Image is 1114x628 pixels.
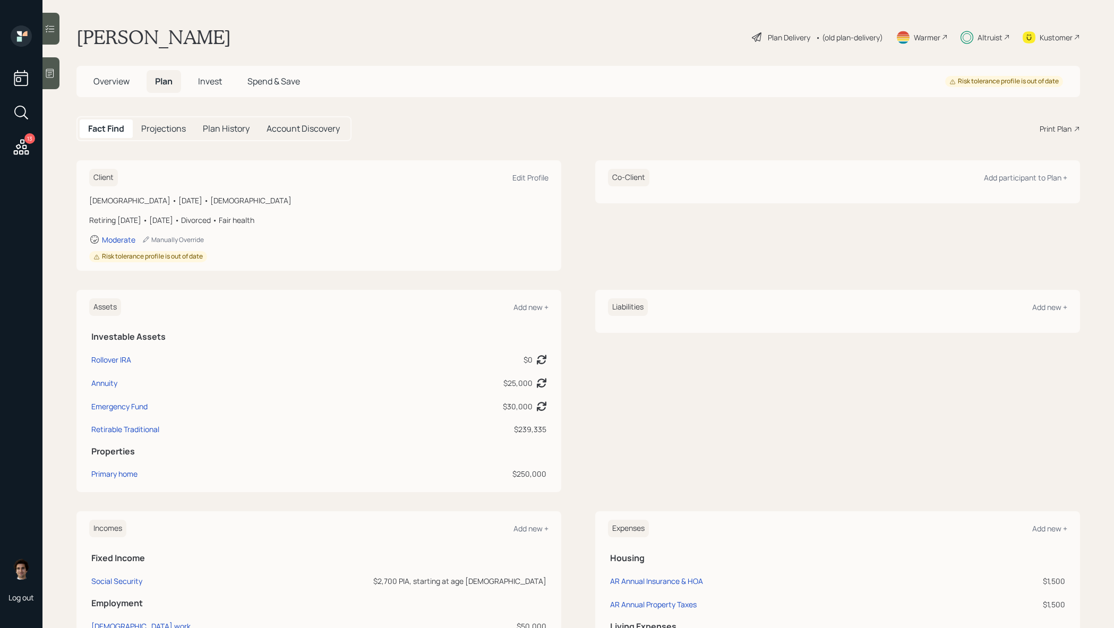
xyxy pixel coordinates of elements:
[942,575,1066,587] div: $1,500
[1040,32,1073,43] div: Kustomer
[267,124,340,134] h5: Account Discovery
[203,124,250,134] h5: Plan History
[89,214,549,226] div: Retiring [DATE] • [DATE] • Divorced • Fair health
[91,598,546,608] h5: Employment
[610,599,697,609] div: AR Annual Property Taxes
[513,523,549,534] div: Add new +
[610,553,1065,563] h5: Housing
[816,32,883,43] div: • (old plan-delivery)
[608,169,649,186] h6: Co-Client
[91,424,159,435] div: Retirable Traditional
[76,25,231,49] h1: [PERSON_NAME]
[261,575,546,587] div: $2,700 PIA, starting at age [DEMOGRAPHIC_DATA]
[93,252,203,261] div: Risk tolerance profile is out of date
[88,124,124,134] h5: Fact Find
[503,401,533,412] div: $30,000
[141,124,186,134] h5: Projections
[91,468,138,479] div: Primary home
[524,354,533,365] div: $0
[89,520,126,537] h6: Incomes
[89,298,121,316] h6: Assets
[91,332,546,342] h5: Investable Assets
[949,77,1059,86] div: Risk tolerance profile is out of date
[11,558,32,580] img: harrison-schaefer-headshot-2.png
[91,553,546,563] h5: Fixed Income
[24,133,35,144] div: 13
[89,169,118,186] h6: Client
[1032,523,1067,534] div: Add new +
[610,576,703,586] div: AR Annual Insurance & HOA
[91,401,148,412] div: Emergency Fund
[1040,123,1072,134] div: Print Plan
[198,75,222,87] span: Invest
[91,446,546,457] h5: Properties
[978,32,1002,43] div: Altruist
[942,599,1066,610] div: $1,500
[247,75,300,87] span: Spend & Save
[368,424,546,435] div: $239,335
[91,377,117,389] div: Annuity
[8,592,34,603] div: Log out
[89,195,549,206] div: [DEMOGRAPHIC_DATA] • [DATE] • [DEMOGRAPHIC_DATA]
[608,520,649,537] h6: Expenses
[142,235,204,244] div: Manually Override
[102,235,135,245] div: Moderate
[155,75,173,87] span: Plan
[91,354,131,365] div: Rollover IRA
[768,32,810,43] div: Plan Delivery
[1032,302,1067,312] div: Add new +
[512,173,549,183] div: Edit Profile
[93,75,130,87] span: Overview
[608,298,648,316] h6: Liabilities
[513,302,549,312] div: Add new +
[368,468,546,479] div: $250,000
[914,32,940,43] div: Warmer
[91,576,142,586] div: Social Security
[984,173,1067,183] div: Add participant to Plan +
[503,377,533,389] div: $25,000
